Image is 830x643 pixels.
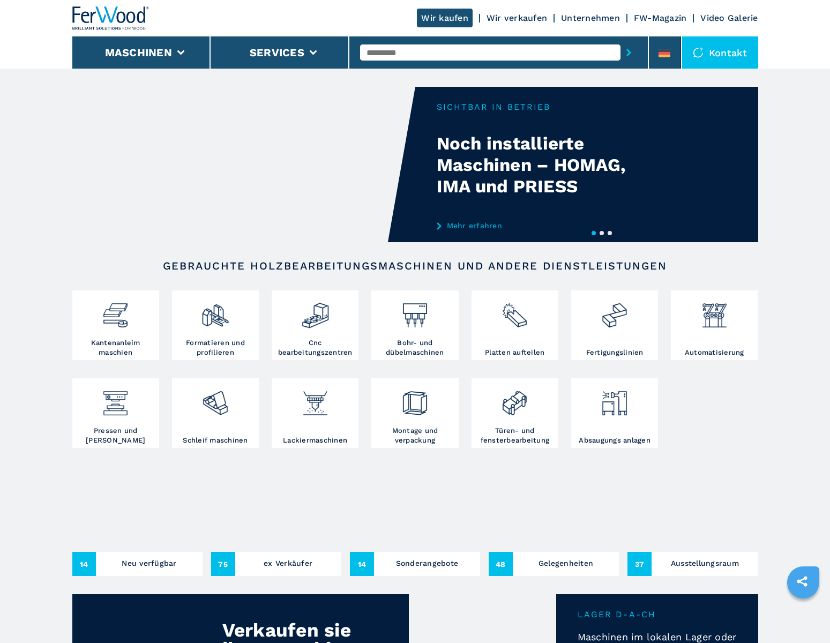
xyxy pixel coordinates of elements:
[671,556,739,571] h3: Ausstellungsraum
[693,47,704,58] img: Kontakt
[608,231,612,235] button: 3
[437,221,647,230] a: Mehr erfahren
[374,338,455,357] h3: Bohr- und dübelmaschinen
[301,381,330,417] img: verniciatura_1.png
[489,466,619,552] img: Gelegenheiten
[172,290,259,360] a: Formatieren und profilieren
[489,466,619,576] a: Gelegenheiten48Gelegenheiten
[417,9,473,27] a: Wir kaufen
[72,290,159,360] a: Kantenanleim maschien
[72,466,203,552] img: Neu verfügbar
[75,426,156,445] h3: Pressen und [PERSON_NAME]
[371,378,458,448] a: Montage und verpackung
[485,348,544,357] h3: Platten aufteilen
[105,46,172,59] button: Maschinen
[500,293,529,330] img: sezionatrici_2.png
[472,290,558,360] a: Platten aufteilen
[620,40,637,65] button: submit-button
[122,556,176,571] h3: Neu verfügbar
[700,13,758,23] a: Video Galerie
[374,426,455,445] h3: Montage und verpackung
[472,378,558,448] a: Türen- und fensterbearbeitung
[101,293,130,330] img: bordatrici_1.png
[600,231,604,235] button: 2
[396,556,459,571] h3: Sonderangebote
[592,231,596,235] button: 1
[183,436,248,445] h3: Schleif maschinen
[401,381,429,417] img: montaggio_imballaggio_2.png
[561,13,620,23] a: Unternehmen
[172,378,259,448] a: Schleif maschinen
[350,466,480,552] img: Sonderangebote
[274,338,356,357] h3: Cnc bearbeitungszentren
[671,290,758,360] a: Automatisierung
[600,293,629,330] img: linee_di_produzione_2.png
[474,426,556,445] h3: Türen- und fensterbearbeitung
[685,348,744,357] h3: Automatisierung
[401,293,429,330] img: foratrici_inseritrici_2.png
[72,552,96,576] span: 14
[350,466,480,576] a: Sonderangebote 14Sonderangebote
[75,338,156,357] h3: Kantenanleim maschien
[301,293,330,330] img: centro_di_lavoro_cnc_2.png
[211,552,235,576] span: 75
[72,6,149,30] img: Ferwood
[72,378,159,448] a: Pressen und [PERSON_NAME]
[627,466,758,552] img: Ausstellungsraum
[571,290,658,360] a: Fertigungslinien
[784,595,822,635] iframe: Chat
[500,381,529,417] img: lavorazione_porte_finestre_2.png
[211,466,341,576] a: ex Verkäufer 75ex Verkäufer
[487,13,547,23] a: Wir verkaufen
[627,552,652,576] span: 37
[571,378,658,448] a: Absaugungs anlagen
[272,290,358,360] a: Cnc bearbeitungszentren
[175,338,256,357] h3: Formatieren und profilieren
[789,568,816,595] a: sharethis
[579,436,650,445] h3: Absaugungs anlagen
[539,556,593,571] h3: Gelegenheiten
[211,466,341,552] img: ex Verkäufer
[682,36,758,69] div: Kontakt
[72,87,415,242] video: Your browser does not support the video tag.
[350,552,374,576] span: 14
[586,348,644,357] h3: Fertigungslinien
[600,381,629,417] img: aspirazione_1.png
[283,436,347,445] h3: Lackiermaschinen
[489,552,513,576] span: 48
[72,466,203,576] a: Neu verfügbar 14Neu verfügbar
[201,381,229,417] img: levigatrici_2.png
[700,293,729,330] img: automazione.png
[264,556,312,571] h3: ex Verkäufer
[634,13,687,23] a: FW-Magazin
[272,378,358,448] a: Lackiermaschinen
[250,46,304,59] button: Services
[101,381,130,417] img: pressa-strettoia.png
[107,259,724,272] h2: Gebrauchte Holzbearbeitungsmaschinen und andere Dienstleistungen
[371,290,458,360] a: Bohr- und dübelmaschinen
[201,293,229,330] img: squadratrici_2.png
[627,466,758,576] a: Ausstellungsraum37Ausstellungsraum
